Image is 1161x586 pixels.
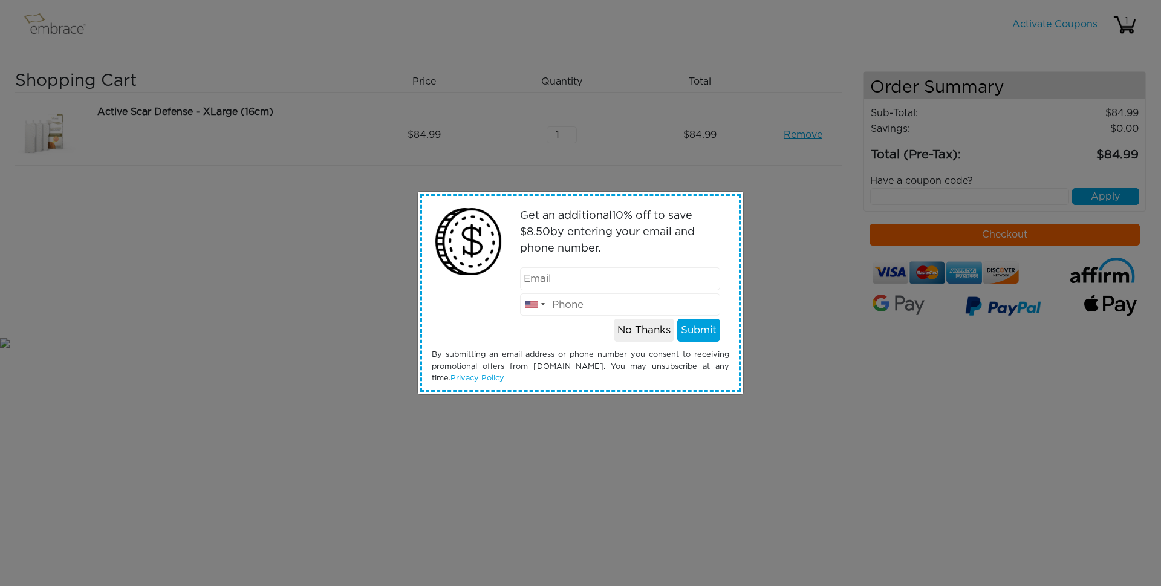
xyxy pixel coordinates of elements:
[521,294,548,316] div: United States: +1
[677,319,720,342] button: Submit
[520,293,721,316] input: Phone
[520,208,721,257] p: Get an additional % off to save $ by entering your email and phone number.
[527,227,550,238] span: 8.50
[429,202,508,281] img: money2.png
[614,319,674,342] button: No Thanks
[612,210,623,221] span: 10
[520,267,721,290] input: Email
[423,349,738,384] div: By submitting an email address or phone number you consent to receiving promotional offers from [...
[450,374,504,382] a: Privacy Policy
